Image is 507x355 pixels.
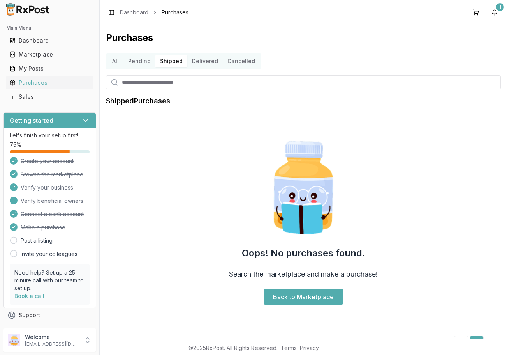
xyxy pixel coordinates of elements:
button: Support [3,308,96,322]
img: RxPost Logo [3,3,53,16]
a: 1 [470,336,484,350]
button: All [107,55,123,67]
span: Connect a bank account [21,210,84,218]
p: Welcome [25,333,79,341]
p: Need help? Set up a 25 minute call with our team to set up. [14,269,85,292]
button: Pending [123,55,155,67]
a: Purchases [6,76,93,90]
iframe: Intercom live chat [481,328,499,347]
div: Sales [9,93,90,101]
h3: Getting started [10,116,53,125]
span: Make a purchase [21,224,65,231]
div: Showing 0 to 0 of 0 entries [106,339,168,347]
span: Create your account [21,157,74,165]
a: Marketplace [6,48,93,62]
button: Feedback [3,322,96,336]
div: Purchases [9,79,90,87]
span: Browse the marketplace [21,170,83,178]
img: Smart Pill Bottle [253,138,353,238]
a: Privacy [300,344,319,351]
a: Sales [6,90,93,104]
button: Sales [3,91,96,103]
button: 1 [488,6,501,19]
button: Marketplace [3,48,96,61]
button: My Posts [3,62,96,75]
a: Invite your colleagues [21,250,77,258]
a: Terms [281,344,297,351]
span: Verify your business [21,184,73,192]
a: Book a call [14,293,44,299]
nav: breadcrumb [120,9,188,16]
button: Purchases [3,76,96,89]
h1: Purchases [106,32,501,44]
img: User avatar [8,334,20,346]
a: Dashboard [120,9,148,16]
a: My Posts [6,62,93,76]
span: Verify beneficial owners [21,197,83,205]
p: [EMAIL_ADDRESS][DOMAIN_NAME] [25,341,79,347]
nav: pagination [454,336,501,350]
a: Post a listing [21,237,53,245]
h2: Oops! No purchases found. [242,247,365,259]
div: Marketplace [9,51,90,59]
div: Dashboard [9,37,90,44]
h1: Shipped Purchases [106,96,170,106]
a: Back to Marketplace [264,289,343,305]
a: Dashboard [6,34,93,48]
div: My Posts [9,65,90,73]
h3: Search the marketplace and make a purchase! [229,269,378,280]
span: 75 % [10,141,21,149]
button: Delivered [187,55,223,67]
p: Let's finish your setup first! [10,131,90,139]
div: 1 [496,3,504,11]
button: Cancelled [223,55,260,67]
button: Shipped [155,55,187,67]
span: Purchases [162,9,188,16]
button: Dashboard [3,34,96,47]
h2: Main Menu [6,25,93,31]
